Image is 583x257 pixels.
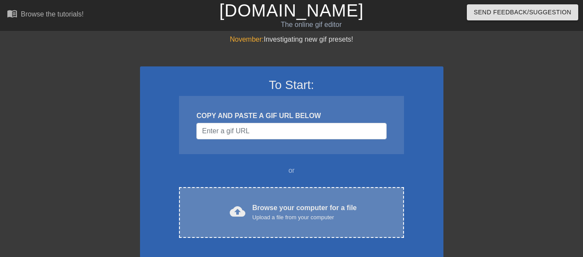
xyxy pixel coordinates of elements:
[252,203,357,222] div: Browse your computer for a file
[140,34,443,45] div: Investigating new gif presets!
[199,20,423,30] div: The online gif editor
[467,4,578,20] button: Send Feedback/Suggestion
[219,1,364,20] a: [DOMAIN_NAME]
[7,8,84,22] a: Browse the tutorials!
[252,213,357,222] div: Upload a file from your computer
[7,8,17,19] span: menu_book
[230,36,264,43] span: November:
[21,10,84,18] div: Browse the tutorials!
[230,204,245,219] span: cloud_upload
[163,165,421,176] div: or
[196,111,386,121] div: COPY AND PASTE A GIF URL BELOW
[474,7,571,18] span: Send Feedback/Suggestion
[196,123,386,139] input: Username
[151,78,432,92] h3: To Start:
